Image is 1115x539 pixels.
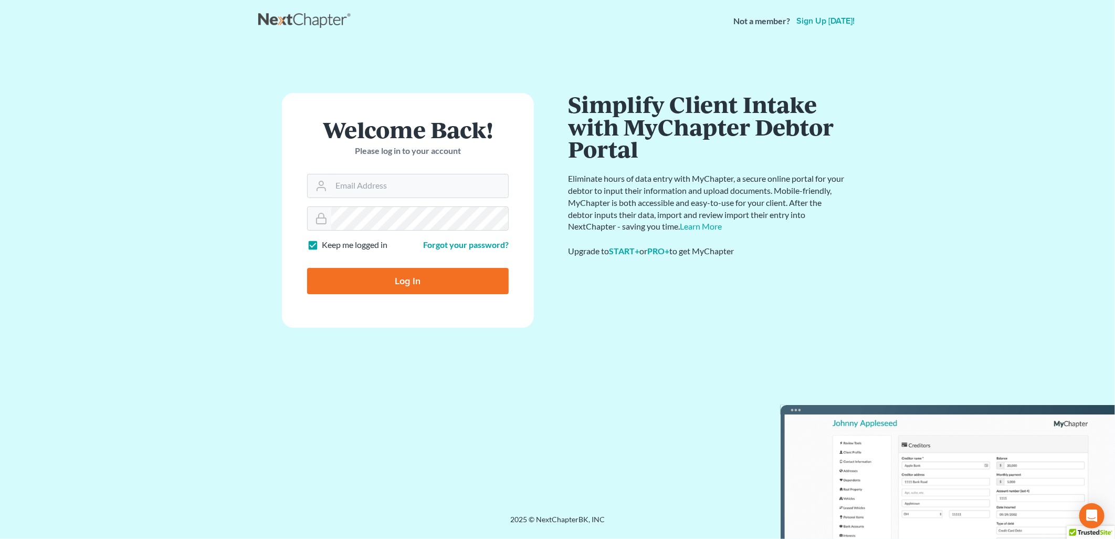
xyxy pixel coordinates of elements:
[1079,503,1105,528] div: Open Intercom Messenger
[307,118,509,141] h1: Welcome Back!
[322,239,387,251] label: Keep me logged in
[258,514,857,533] div: 2025 © NextChapterBK, INC
[609,246,639,256] a: START+
[647,246,669,256] a: PRO+
[568,173,846,233] p: Eliminate hours of data entry with MyChapter, a secure online portal for your debtor to input the...
[331,174,508,198] input: Email Address
[423,240,509,250] a: Forgot your password?
[307,268,509,294] input: Log In
[568,93,846,160] h1: Simplify Client Intake with MyChapter Debtor Portal
[307,145,509,157] p: Please log in to your account
[794,17,857,25] a: Sign up [DATE]!
[680,221,722,231] a: Learn More
[568,245,846,257] div: Upgrade to or to get MyChapter
[733,15,790,27] strong: Not a member?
